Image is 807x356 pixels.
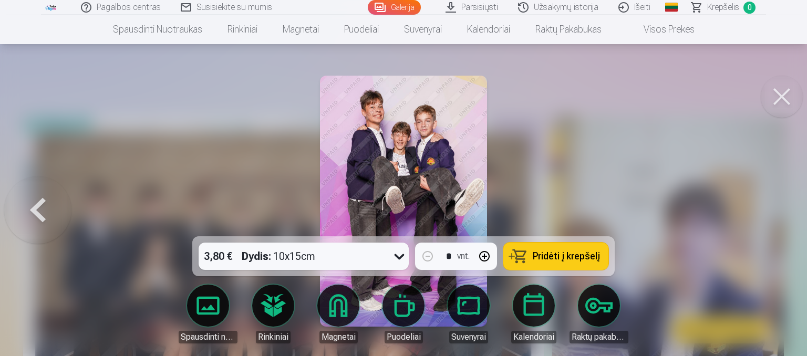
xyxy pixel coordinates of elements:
a: Kalendoriai [454,15,523,44]
div: 3,80 € [199,243,237,270]
span: Krepšelis [707,1,739,14]
strong: Dydis : [242,249,271,264]
div: Raktų pakabukas [570,331,628,343]
a: Magnetai [309,285,368,343]
div: vnt. [457,250,470,263]
span: 0 [743,2,756,14]
div: Kalendoriai [511,331,556,343]
a: Rinkiniai [215,15,270,44]
a: Puodeliai [332,15,391,44]
div: 10x15cm [242,243,315,270]
a: Suvenyrai [391,15,454,44]
a: Magnetai [270,15,332,44]
div: Puodeliai [385,331,423,343]
a: Raktų pakabukas [523,15,614,44]
a: Spausdinti nuotraukas [100,15,215,44]
a: Visos prekės [614,15,707,44]
button: Pridėti į krepšelį [503,243,608,270]
a: Kalendoriai [504,285,563,343]
div: Rinkiniai [256,331,291,343]
a: Spausdinti nuotraukas [179,285,237,343]
span: Pridėti į krepšelį [533,252,600,261]
a: Rinkiniai [244,285,303,343]
div: Suvenyrai [449,331,488,343]
a: Suvenyrai [439,285,498,343]
a: Puodeliai [374,285,433,343]
img: /fa2 [45,4,57,11]
div: Spausdinti nuotraukas [179,331,237,343]
div: Magnetai [319,331,358,343]
a: Raktų pakabukas [570,285,628,343]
